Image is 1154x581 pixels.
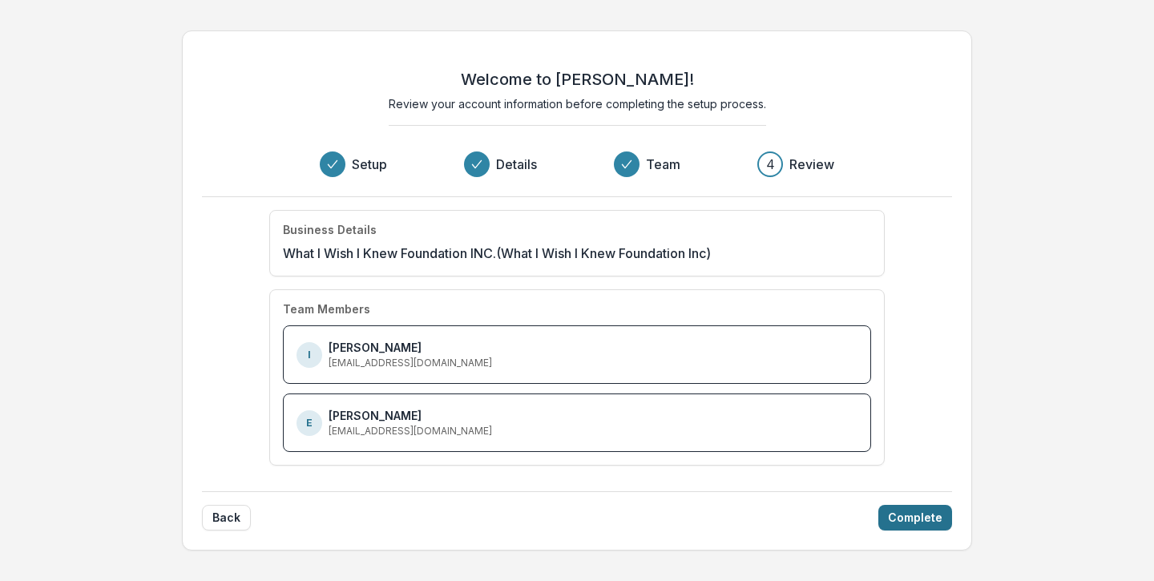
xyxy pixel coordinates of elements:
p: I [308,348,311,362]
h4: Business Details [283,224,377,237]
h4: Team Members [283,303,370,317]
p: [PERSON_NAME] [329,339,422,356]
button: Back [202,505,251,531]
button: Complete [878,505,952,531]
div: Progress [320,151,834,177]
div: 4 [766,155,775,174]
p: Review your account information before completing the setup process. [389,95,766,112]
p: [EMAIL_ADDRESS][DOMAIN_NAME] [329,424,492,438]
h2: Welcome to [PERSON_NAME]! [461,70,694,89]
p: [PERSON_NAME] [329,407,422,424]
p: E [306,416,313,430]
h3: Setup [352,155,387,174]
h3: Team [646,155,680,174]
p: [EMAIL_ADDRESS][DOMAIN_NAME] [329,356,492,370]
p: What I Wish I Knew Foundation INC. (What I Wish I Knew Foundation Inc) [283,244,711,263]
h3: Details [496,155,537,174]
h3: Review [789,155,834,174]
